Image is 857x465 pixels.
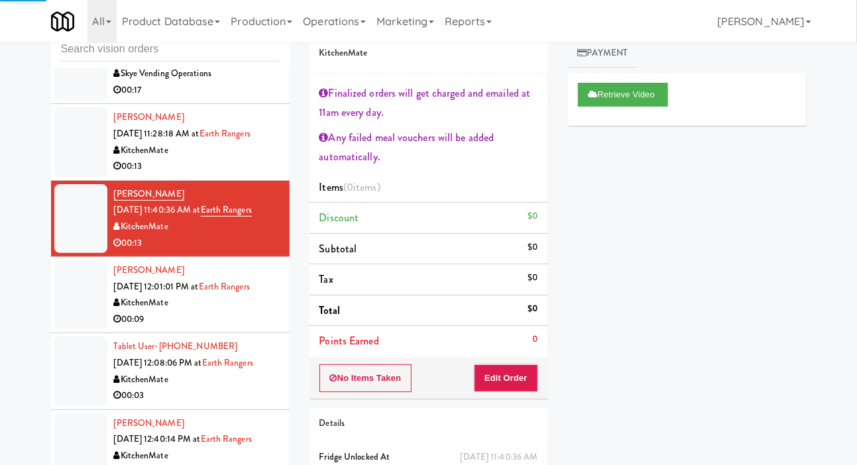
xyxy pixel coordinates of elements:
div: Details [319,415,538,432]
li: [PERSON_NAME][DATE] 12:01:01 PM atEarth RangersKitchenMate00:09 [51,257,290,333]
div: $0 [528,239,538,256]
span: Tax [319,272,333,287]
div: KitchenMate [114,372,280,388]
span: Total [319,303,341,318]
a: Earth Rangers [199,280,250,293]
button: Edit Order [474,364,538,392]
a: Earth Rangers [201,433,252,445]
div: Skye Vending Operations [114,66,280,82]
div: 00:03 [114,387,280,404]
div: Finalized orders will get charged and emailed at 11am every day. [319,83,538,123]
div: 00:09 [114,311,280,328]
a: [PERSON_NAME] [114,111,184,123]
div: Any failed meal vouchers will be added automatically. [319,128,538,167]
li: [PERSON_NAME][DATE] 11:40:36 AM atEarth RangersKitchenMate00:13 [51,181,290,257]
span: [DATE] 11:28:18 AM at [114,127,200,140]
input: Search vision orders [61,37,280,62]
div: KitchenMate [114,142,280,159]
div: KitchenMate [114,295,280,311]
a: [PERSON_NAME] [114,417,184,429]
span: Discount [319,210,359,225]
div: 00:13 [114,235,280,252]
span: (0 ) [343,180,380,195]
a: Earth Rangers [202,356,253,369]
div: 0 [532,331,538,348]
a: Payment [568,38,638,68]
button: Retrieve Video [578,83,668,107]
span: · [PHONE_NUMBER] [155,340,238,352]
ng-pluralize: items [353,180,377,195]
div: KitchenMate [114,219,280,235]
img: Micromart [51,10,74,33]
div: KitchenMate [114,448,280,464]
div: $0 [528,301,538,317]
a: [PERSON_NAME] [114,187,184,201]
span: [DATE] 12:01:01 PM at [114,280,199,293]
button: No Items Taken [319,364,412,392]
span: Items [319,180,380,195]
a: Tablet User· [PHONE_NUMBER] [114,340,238,352]
a: Earth Rangers [201,203,252,217]
div: $0 [528,208,538,225]
div: $0 [528,270,538,286]
span: Points Earned [319,333,379,348]
div: 00:13 [114,158,280,175]
li: [PERSON_NAME][DATE] 11:28:18 AM atEarth RangersKitchenMate00:13 [51,104,290,180]
a: Earth Rangers [200,127,251,140]
li: Tablet User· [PHONE_NUMBER][DATE] 12:08:06 PM atEarth RangersKitchenMate00:03 [51,333,290,409]
div: 00:17 [114,82,280,99]
a: [PERSON_NAME] [114,264,184,276]
span: [DATE] 11:40:36 AM at [114,203,201,216]
span: [DATE] 12:40:14 PM at [114,433,201,445]
h5: KitchenMate [319,48,538,58]
span: Subtotal [319,241,357,256]
span: [DATE] 12:08:06 PM at [114,356,202,369]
